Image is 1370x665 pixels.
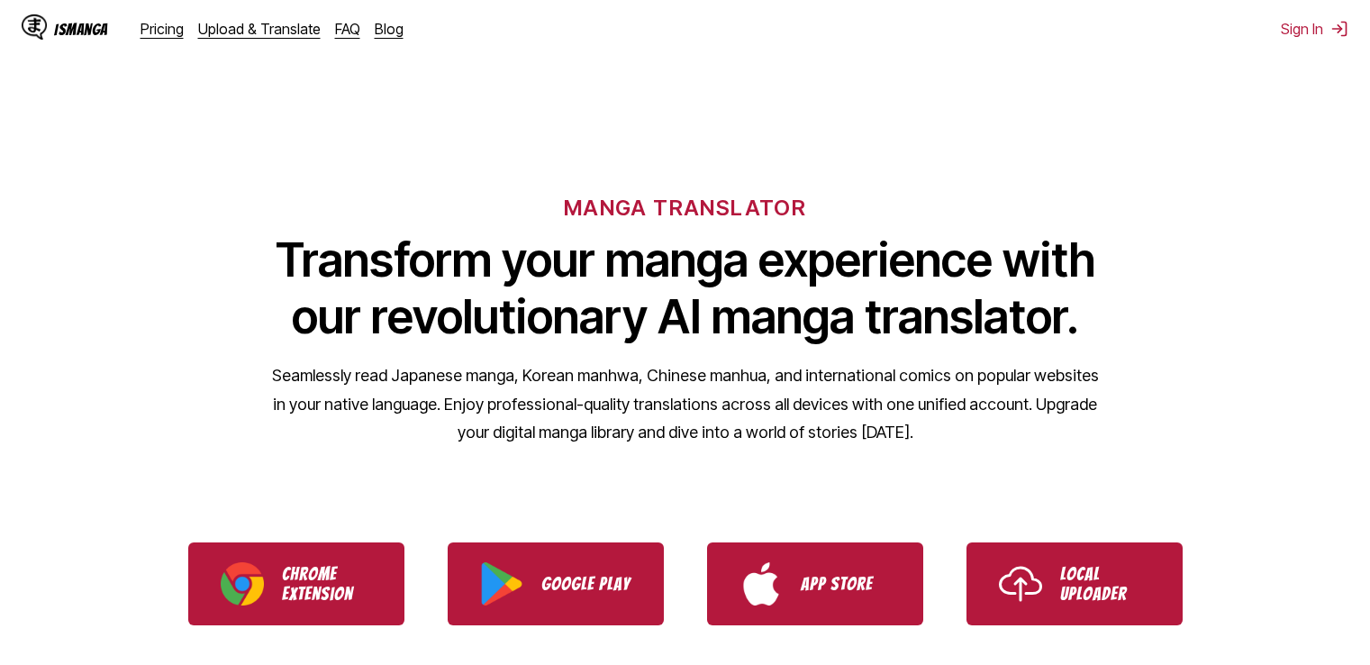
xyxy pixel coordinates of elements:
[188,542,404,625] a: Download IsManga Chrome Extension
[1330,20,1348,38] img: Sign out
[564,195,806,221] h6: MANGA TRANSLATOR
[541,574,631,594] p: Google Play
[707,542,923,625] a: Download IsManga from App Store
[375,20,404,38] a: Blog
[54,21,108,38] div: IsManga
[22,14,141,43] a: IsManga LogoIsManga
[282,564,372,604] p: Chrome Extension
[739,562,783,606] img: App Store logo
[999,562,1042,606] img: Upload icon
[22,14,47,40] img: IsManga Logo
[480,562,523,606] img: Google Play logo
[271,232,1100,345] h1: Transform your manga experience with our revolutionary AI manga translator.
[271,361,1100,447] p: Seamlessly read Japanese manga, Korean manhwa, Chinese manhua, and international comics on popula...
[1281,20,1348,38] button: Sign In
[221,562,264,606] img: Chrome logo
[801,574,891,594] p: App Store
[141,20,184,38] a: Pricing
[1060,564,1150,604] p: Local Uploader
[966,542,1183,625] a: Use IsManga Local Uploader
[448,542,664,625] a: Download IsManga from Google Play
[198,20,321,38] a: Upload & Translate
[335,20,360,38] a: FAQ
